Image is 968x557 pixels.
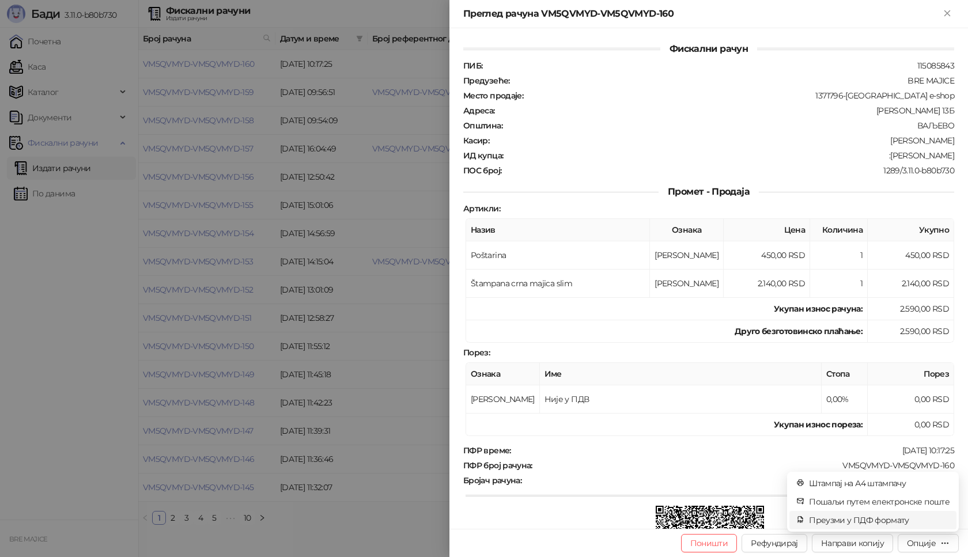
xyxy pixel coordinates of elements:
[463,135,489,146] strong: Касир :
[868,241,954,270] td: 450,00 RSD
[466,385,540,414] td: [PERSON_NAME]
[810,270,868,298] td: 1
[822,363,868,385] th: Стопа
[466,241,650,270] td: Poštarina
[540,385,822,414] td: Није у ПДВ
[504,150,955,161] div: :[PERSON_NAME]
[502,165,955,176] div: 1289/3.11.0-b80b730
[660,43,757,54] span: Фискални рачун
[463,105,495,116] strong: Адреса :
[483,60,955,71] div: 115085843
[512,445,955,456] div: [DATE] 10:17:25
[868,363,954,385] th: Порез
[809,477,950,490] span: Штампај на А4 штампачу
[463,475,521,486] strong: Бројач рачуна :
[809,495,950,508] span: Пошаљи путем електронске поште
[898,534,959,552] button: Опције
[822,385,868,414] td: 0,00%
[490,135,955,146] div: [PERSON_NAME]
[463,90,523,101] strong: Место продаје :
[523,475,955,486] div: 153/160ПП
[810,219,868,241] th: Количина
[463,60,482,71] strong: ПИБ :
[659,186,759,197] span: Промет - Продаја
[650,241,724,270] td: [PERSON_NAME]
[504,120,955,131] div: ВАЉЕВО
[524,90,955,101] div: 1371796-[GEOGRAPHIC_DATA] e-shop
[868,298,954,320] td: 2.590,00 RSD
[463,7,940,21] div: Преглед рачуна VM5QVMYD-VM5QVMYD-160
[466,270,650,298] td: Štampana crna majica slim
[463,120,502,131] strong: Општина :
[463,445,511,456] strong: ПФР време :
[821,538,884,548] span: Направи копију
[809,514,950,526] span: Преузми у ПДФ формату
[907,538,936,548] div: Опције
[868,270,954,298] td: 2.140,00 RSD
[511,75,955,86] div: BRE MAJICE
[650,270,724,298] td: [PERSON_NAME]
[534,460,955,471] div: VM5QVMYD-VM5QVMYD-160
[774,419,863,430] strong: Укупан износ пореза:
[812,534,893,552] button: Направи копију
[463,460,532,471] strong: ПФР број рачуна :
[868,414,954,436] td: 0,00 RSD
[724,241,810,270] td: 450,00 RSD
[868,219,954,241] th: Укупно
[810,241,868,270] td: 1
[735,326,863,336] strong: Друго безготовинско плаћање :
[496,105,955,116] div: [PERSON_NAME] 13Б
[681,534,738,552] button: Поништи
[724,219,810,241] th: Цена
[463,165,501,176] strong: ПОС број :
[650,219,724,241] th: Ознака
[868,385,954,414] td: 0,00 RSD
[463,150,503,161] strong: ИД купца :
[463,75,510,86] strong: Предузеће :
[466,219,650,241] th: Назив
[868,320,954,343] td: 2.590,00 RSD
[463,203,500,214] strong: Артикли :
[463,347,490,358] strong: Порез :
[940,7,954,21] button: Close
[724,270,810,298] td: 2.140,00 RSD
[742,534,807,552] button: Рефундирај
[774,304,863,314] strong: Укупан износ рачуна :
[540,363,822,385] th: Име
[466,363,540,385] th: Ознака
